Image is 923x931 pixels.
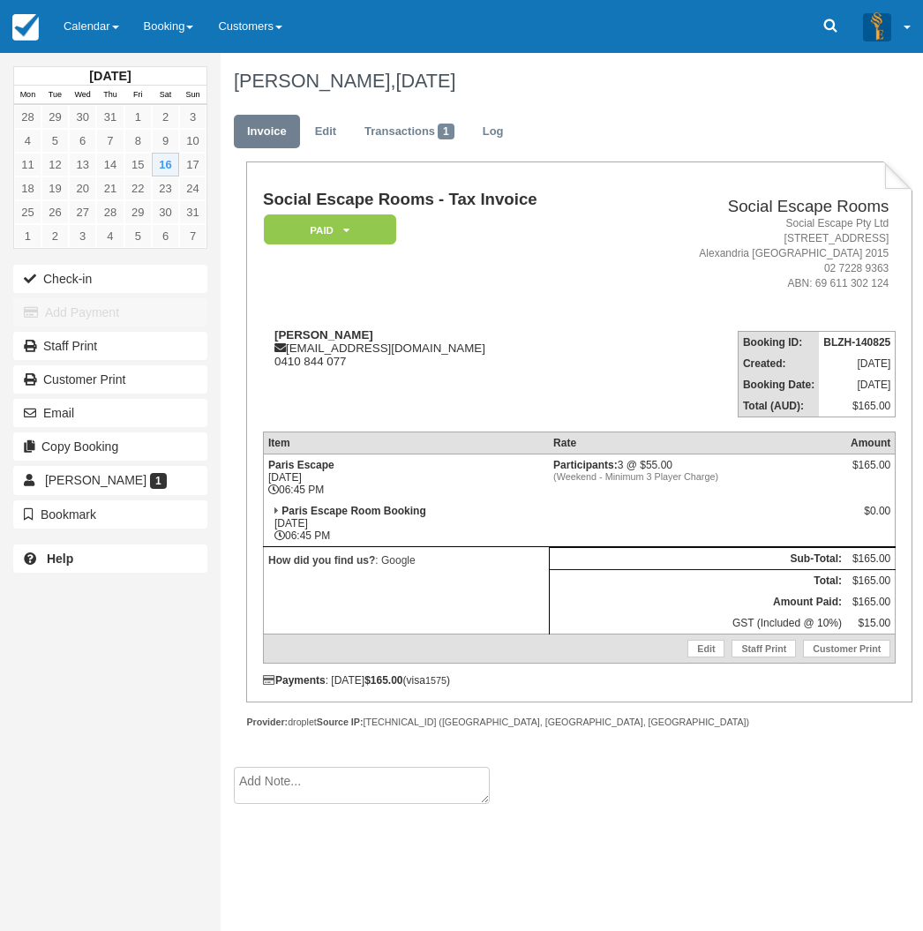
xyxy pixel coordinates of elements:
a: 17 [179,153,206,176]
a: 27 [69,200,96,224]
a: 15 [124,153,152,176]
strong: Provider: [246,717,288,727]
a: 9 [152,129,179,153]
a: 5 [41,129,69,153]
a: 4 [96,224,124,248]
address: Social Escape Pty Ltd [STREET_ADDRESS] Alexandria [GEOGRAPHIC_DATA] 2015 02 7228 9363 ABN: 69 611... [633,216,889,292]
th: Sub-Total: [549,547,846,569]
a: 10 [179,129,206,153]
div: : [DATE] (visa ) [263,674,896,687]
a: Transactions1 [351,115,468,149]
a: 1 [14,224,41,248]
th: Thu [96,86,124,105]
button: Bookmark [13,500,207,529]
button: Check-in [13,265,207,293]
td: [DATE] [819,353,896,374]
a: 25 [14,200,41,224]
a: 13 [69,153,96,176]
th: Total (AUD): [738,395,819,417]
span: [DATE] [395,70,455,92]
th: Item [263,432,549,454]
a: 30 [152,200,179,224]
a: 28 [14,105,41,129]
strong: Source IP: [317,717,364,727]
a: 30 [69,105,96,129]
strong: How did you find us? [268,554,375,567]
a: Staff Print [13,332,207,360]
a: 2 [41,224,69,248]
a: 7 [96,129,124,153]
th: Fri [124,86,152,105]
a: 12 [41,153,69,176]
th: Booking Date: [738,374,819,395]
a: 6 [152,224,179,248]
th: Total: [549,569,846,591]
button: Email [13,399,207,427]
em: Paid [264,214,396,245]
td: 3 @ $55.00 [549,454,846,500]
td: GST (Included @ 10%) [549,612,846,634]
a: 31 [179,200,206,224]
a: Edit [302,115,349,149]
div: $165.00 [851,459,890,485]
td: [DATE] 06:45 PM [263,500,549,547]
td: $165.00 [846,591,896,612]
a: 16 [152,153,179,176]
td: $165.00 [846,547,896,569]
a: Edit [687,640,724,657]
a: 1 [124,105,152,129]
a: 6 [69,129,96,153]
td: [DATE] 06:45 PM [263,454,549,500]
th: Booking ID: [738,331,819,353]
a: Paid [263,214,390,246]
a: 31 [96,105,124,129]
div: $0.00 [851,505,890,531]
td: [DATE] [819,374,896,395]
a: 18 [14,176,41,200]
a: Staff Print [732,640,796,657]
a: 3 [69,224,96,248]
strong: [PERSON_NAME] [274,328,373,342]
strong: Payments [263,674,326,687]
a: 24 [179,176,206,200]
a: 20 [69,176,96,200]
h2: Social Escape Rooms [633,198,889,216]
a: 3 [179,105,206,129]
strong: Participants [553,459,618,471]
td: $15.00 [846,612,896,634]
div: droplet [TECHNICAL_ID] ([GEOGRAPHIC_DATA], [GEOGRAPHIC_DATA], [GEOGRAPHIC_DATA]) [246,716,912,729]
span: 1 [150,473,167,489]
button: Add Payment [13,298,207,327]
th: Created: [738,353,819,374]
strong: $165.00 [364,674,402,687]
a: Customer Print [13,365,207,394]
td: $165.00 [819,395,896,417]
th: Amount Paid: [549,591,846,612]
strong: Paris Escape Room Booking [281,505,425,517]
a: 22 [124,176,152,200]
a: 14 [96,153,124,176]
div: [EMAIL_ADDRESS][DOMAIN_NAME] 0410 844 077 [263,328,626,368]
a: 8 [124,129,152,153]
a: 4 [14,129,41,153]
img: A3 [863,12,891,41]
a: 26 [41,200,69,224]
button: Copy Booking [13,432,207,461]
a: 7 [179,224,206,248]
strong: BLZH-140825 [823,336,890,349]
th: Tue [41,86,69,105]
a: 28 [96,200,124,224]
td: $165.00 [846,569,896,591]
a: Help [13,544,207,573]
th: Sun [179,86,206,105]
span: 1 [438,124,454,139]
a: 29 [124,200,152,224]
small: 1575 [425,675,446,686]
a: 29 [41,105,69,129]
span: [PERSON_NAME] [45,473,146,487]
th: Wed [69,86,96,105]
strong: [DATE] [89,69,131,83]
img: checkfront-main-nav-mini-logo.png [12,14,39,41]
a: Invoice [234,115,300,149]
th: Rate [549,432,846,454]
